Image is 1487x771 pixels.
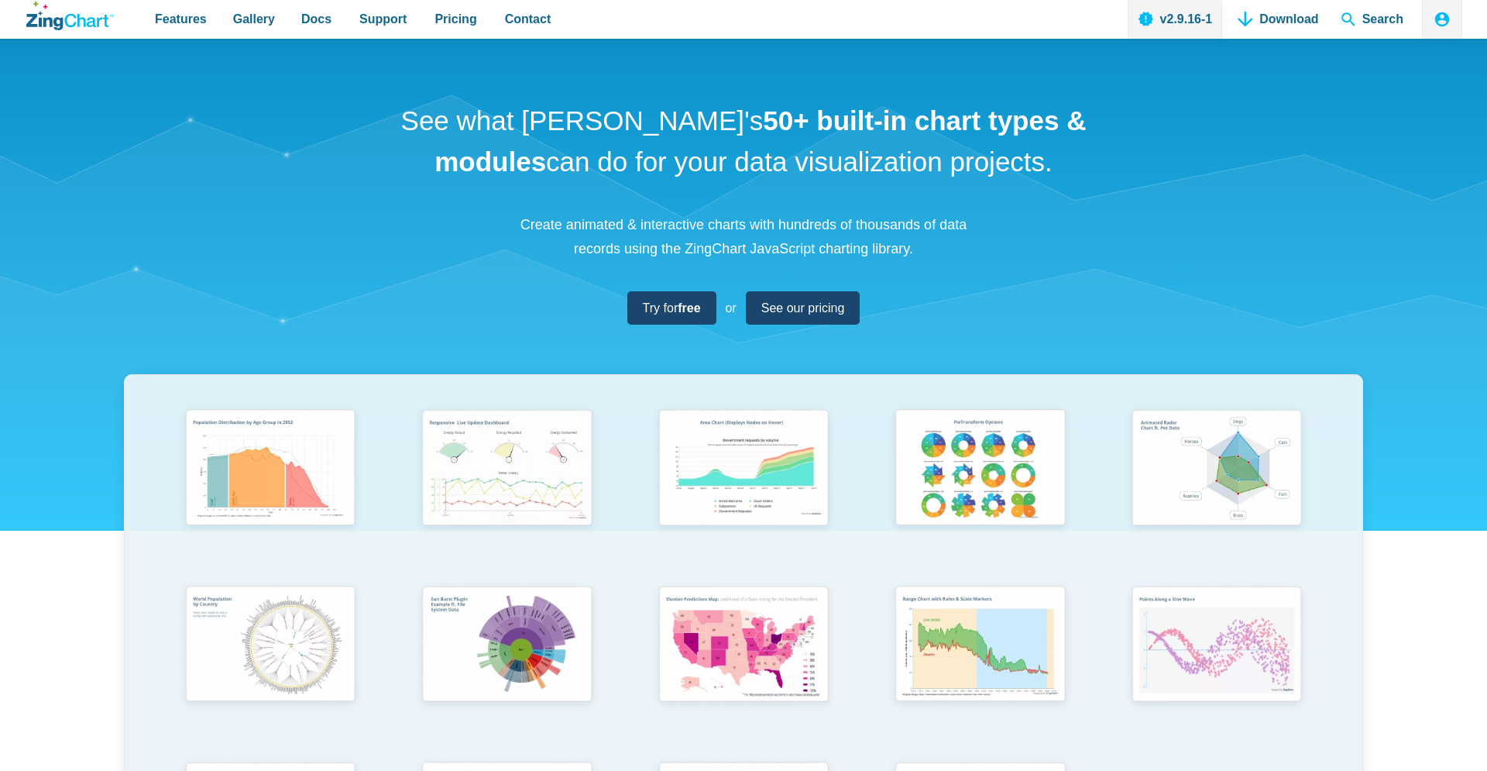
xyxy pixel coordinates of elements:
img: World Population by Country [176,579,365,714]
a: Election Predictions Map [625,579,862,755]
a: ZingChart Logo. Click to return to the homepage [26,2,114,30]
span: Features [155,9,207,29]
strong: 50+ built-in chart types & modules [434,105,1086,177]
span: or [726,298,737,318]
a: World Population by Country [152,579,389,755]
p: Create animated & interactive charts with hundreds of thousands of data records using the ZingCha... [511,213,976,260]
a: See our pricing [746,291,860,325]
img: Election Predictions Map [649,579,838,714]
a: Pie Transform Options [862,402,1099,578]
span: Try for [643,298,701,318]
img: Responsive Live Update Dashboard [412,402,601,537]
h1: See what [PERSON_NAME]'s can do for your data visualization projects. [395,101,1092,182]
strong: free [678,301,700,315]
span: Contact [505,9,551,29]
a: Try forfree [627,291,716,325]
a: Population Distribution by Age Group in 2052 [152,402,389,578]
img: Area Chart (Displays Nodes on Hover) [649,402,838,537]
img: Pie Transform Options [885,402,1074,537]
span: Pricing [434,9,476,29]
img: Animated Radar Chart ft. Pet Data [1122,402,1311,537]
a: Range Chart with Rultes & Scale Markers [862,579,1099,755]
span: Support [359,9,407,29]
img: Sun Burst Plugin Example ft. File System Data [412,579,601,714]
a: Animated Radar Chart ft. Pet Data [1098,402,1335,578]
span: See our pricing [761,298,845,318]
a: Points Along a Sine Wave [1098,579,1335,755]
span: Docs [301,9,331,29]
span: Gallery [233,9,275,29]
a: Sun Burst Plugin Example ft. File System Data [389,579,626,755]
a: Responsive Live Update Dashboard [389,402,626,578]
a: Area Chart (Displays Nodes on Hover) [625,402,862,578]
img: Points Along a Sine Wave [1122,579,1311,714]
img: Population Distribution by Age Group in 2052 [176,402,365,537]
img: Range Chart with Rultes & Scale Markers [885,579,1074,714]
